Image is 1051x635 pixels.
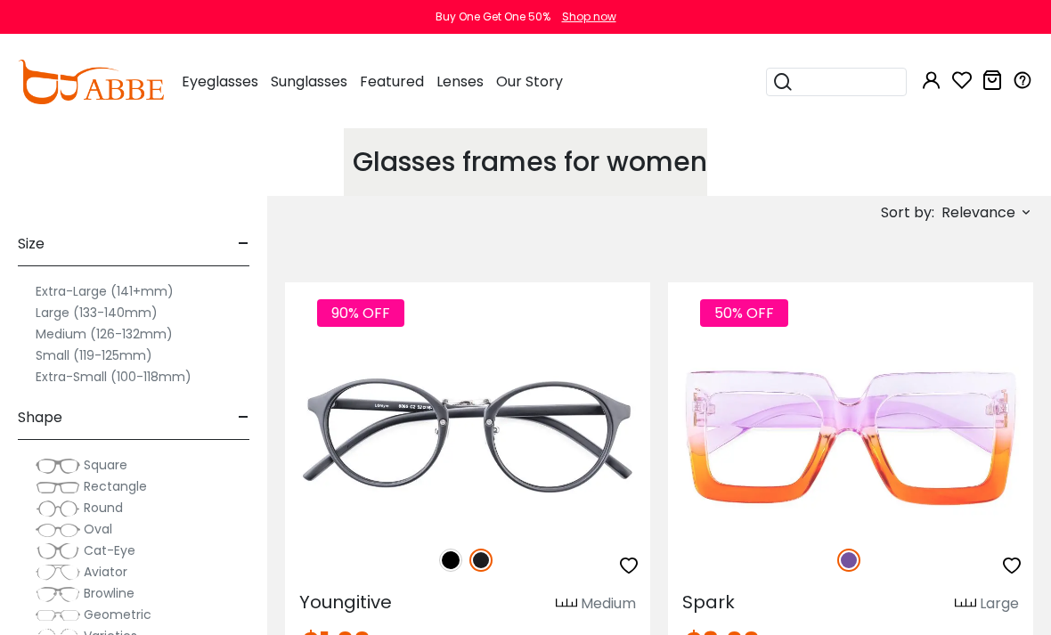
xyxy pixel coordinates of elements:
[317,299,404,327] span: 90% OFF
[36,281,174,302] label: Extra-Large (141+mm)
[837,549,860,572] img: Purple
[84,541,135,559] span: Cat-Eye
[84,456,127,474] span: Square
[36,323,173,345] label: Medium (126-132mm)
[84,477,147,495] span: Rectangle
[36,478,80,496] img: Rectangle.png
[353,146,707,178] h1: Glasses frames for women
[36,366,191,387] label: Extra-Small (100-118mm)
[18,223,45,265] span: Size
[941,197,1015,229] span: Relevance
[299,590,392,615] span: Youngitive
[271,71,347,92] span: Sunglasses
[36,585,80,603] img: Browline.png
[84,584,134,602] span: Browline
[700,299,788,327] span: 50% OFF
[36,542,80,560] img: Cat-Eye.png
[36,302,158,323] label: Large (133-140mm)
[84,499,123,517] span: Round
[36,457,80,475] img: Square.png
[84,606,151,623] span: Geometric
[285,346,650,529] img: Matte-black Youngitive - Plastic ,Adjust Nose Pads
[881,202,934,223] span: Sort by:
[36,564,80,582] img: Aviator.png
[36,500,80,517] img: Round.png
[360,71,424,92] span: Featured
[18,396,62,439] span: Shape
[436,9,550,25] div: Buy One Get One 50%
[668,346,1033,529] img: Purple Spark - Plastic ,Universal Bridge Fit
[581,593,636,615] div: Medium
[980,593,1019,615] div: Large
[556,598,577,611] img: size ruler
[238,223,249,265] span: -
[18,60,164,104] img: abbeglasses.com
[36,345,152,366] label: Small (119-125mm)
[36,607,80,624] img: Geometric.png
[84,563,127,581] span: Aviator
[436,71,484,92] span: Lenses
[955,598,976,611] img: size ruler
[682,590,735,615] span: Spark
[238,396,249,439] span: -
[496,71,563,92] span: Our Story
[553,9,616,24] a: Shop now
[469,549,493,572] img: Matte Black
[84,520,112,538] span: Oval
[182,71,258,92] span: Eyeglasses
[439,549,462,572] img: Black
[36,521,80,539] img: Oval.png
[562,9,616,25] div: Shop now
